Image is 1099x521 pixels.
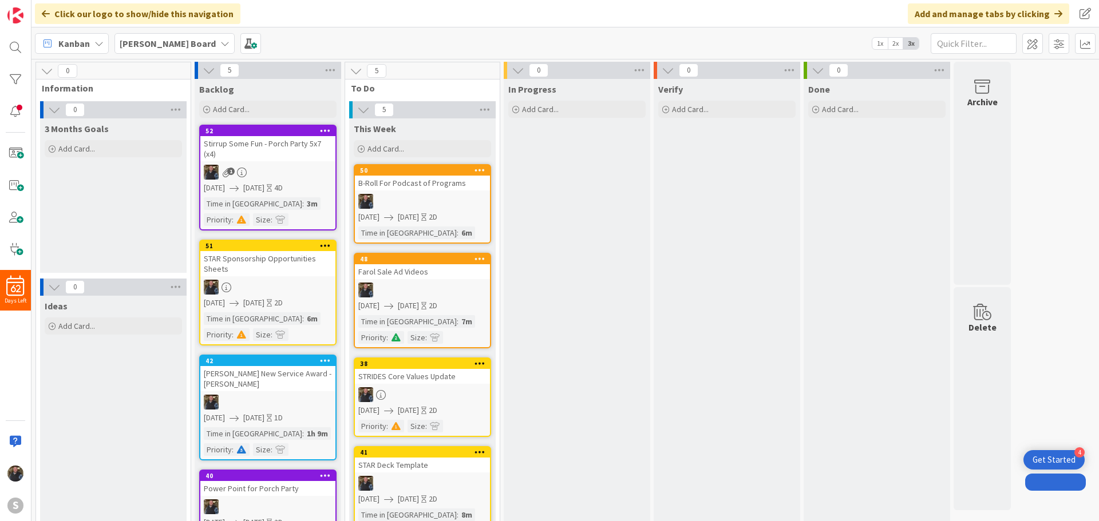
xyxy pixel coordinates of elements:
span: [DATE] [358,300,379,312]
div: 4 [1074,447,1085,458]
span: : [425,331,427,344]
div: Time in [GEOGRAPHIC_DATA] [358,315,457,328]
img: CC [358,283,373,297]
img: CC [358,476,373,491]
div: 2D [429,493,437,505]
img: CC [204,499,219,514]
span: 1 [227,168,235,175]
div: CC [200,280,335,295]
div: 41STAR Deck Template [355,447,490,472]
span: [DATE] [358,493,379,505]
img: CC [204,280,219,295]
div: 51STAR Sponsorship Opportunities Sheets [200,241,335,276]
span: This Week [354,123,396,134]
img: CC [358,387,373,402]
div: CC [355,283,490,297]
div: 38STRIDES Core Values Update [355,359,490,384]
div: STAR Deck Template [355,458,490,472]
div: CC [355,387,490,402]
span: Add Card... [58,321,95,331]
div: Stirrup Some Fun - Porch Party 5x7 (x4) [200,136,335,161]
span: Add Card... [213,104,250,114]
div: CC [355,194,490,209]
input: Quick Filter... [931,33,1017,54]
div: Priority [358,331,386,344]
div: 7m [458,315,475,328]
div: Priority [204,328,232,341]
span: : [302,312,304,325]
div: Priority [204,443,232,456]
div: Get Started [1033,454,1076,466]
div: Open Get Started checklist, remaining modules: 4 [1023,450,1085,470]
span: Add Card... [522,104,559,114]
div: Size [253,213,271,226]
div: 38 [360,360,490,368]
span: [DATE] [398,211,419,223]
div: S [7,498,23,514]
div: 50 [355,165,490,176]
div: Power Point for Porch Party [200,481,335,496]
span: 1x [872,38,888,49]
span: : [232,328,234,341]
span: 3x [903,38,919,49]
div: 1D [274,412,283,424]
div: Farol Sale Ad Videos [355,264,490,279]
div: 4D [274,182,283,194]
span: [DATE] [204,412,225,424]
div: Archive [967,95,998,109]
b: [PERSON_NAME] Board [120,38,216,49]
div: Size [253,443,271,456]
img: CC [204,165,219,180]
div: 2D [274,297,283,309]
span: Verify [658,83,683,95]
span: [DATE] [398,300,419,312]
span: Add Card... [367,144,404,154]
div: Time in [GEOGRAPHIC_DATA] [204,312,302,325]
span: Information [42,82,176,94]
div: 42[PERSON_NAME] New Service Award - [PERSON_NAME] [200,356,335,391]
div: 50 [360,166,490,174]
div: 40Power Point for Porch Party [200,471,335,496]
div: CC [355,476,490,491]
div: Time in [GEOGRAPHIC_DATA] [358,226,457,239]
span: [DATE] [358,211,379,223]
span: [DATE] [398,493,419,505]
img: Visit kanbanzone.com [7,7,23,23]
div: 2D [429,300,437,312]
div: 52 [205,127,335,135]
div: 40 [205,472,335,480]
span: : [302,197,304,210]
span: 0 [829,63,848,77]
span: 3 Months Goals [45,123,109,134]
span: : [271,213,272,226]
div: 48 [360,255,490,263]
span: Done [808,83,830,95]
span: Ideas [45,300,68,312]
span: 62 [10,285,21,293]
div: 51 [205,242,335,250]
span: Backlog [199,83,234,95]
div: 38 [355,359,490,369]
div: 42 [205,357,335,365]
div: 3m [304,197,321,210]
span: : [232,213,234,226]
span: : [457,315,458,328]
div: 52Stirrup Some Fun - Porch Party 5x7 (x4) [200,126,335,161]
div: CC [200,395,335,409]
span: Add Card... [822,104,859,114]
span: Add Card... [672,104,709,114]
span: : [386,331,388,344]
div: 52 [200,126,335,136]
div: 48 [355,254,490,264]
div: CC [200,499,335,514]
span: : [302,427,304,440]
span: : [271,443,272,456]
span: 2x [888,38,903,49]
span: : [271,328,272,341]
span: [DATE] [204,182,225,194]
div: 40 [200,471,335,481]
span: [DATE] [358,404,379,416]
span: To Do [351,82,485,94]
div: Size [408,420,425,432]
span: [DATE] [243,297,264,309]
